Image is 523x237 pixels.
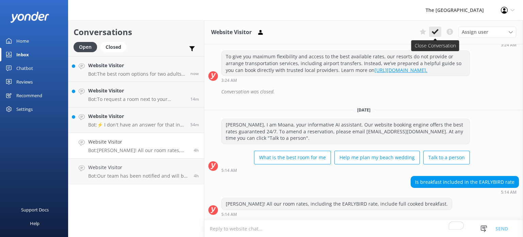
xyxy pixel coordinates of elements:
[68,159,204,184] a: Website VisitorBot:Our team has been notified and will be with you as soon as possible. Alternati...
[254,151,331,164] button: What is the best room for me
[16,34,29,48] div: Home
[423,151,470,164] button: Talk to a person
[16,61,33,75] div: Chatbot
[100,42,126,52] div: Closed
[221,86,519,98] div: Conversation was closed.
[88,62,185,69] h4: Website Visitor
[411,176,519,188] div: Is breakfast included in the EARLYBIRD rate
[88,173,189,179] p: Bot: Our team has been notified and will be with you as soon as possible. Alternatively, you can ...
[100,43,130,50] a: Closed
[68,107,204,133] a: Website VisitorBot:⚡ I don't have an answer for that in my knowledge base. Please try and rephras...
[334,151,420,164] button: Help me plan my beach wedding
[16,75,33,89] div: Reviews
[221,168,470,173] div: Sep 28 2025 11:14am (UTC -10:00) Pacific/Honolulu
[208,86,519,98] div: 2025-09-28T02:11:15.893
[68,82,204,107] a: Website VisitorBot:To request a room next to your family's, please email [EMAIL_ADDRESS][DOMAIN_N...
[221,78,470,83] div: Sep 27 2025 09:24am (UTC -10:00) Pacific/Honolulu
[190,96,199,102] span: Sep 28 2025 03:22pm (UTC -10:00) Pacific/Honolulu
[501,190,517,194] strong: 5:14 AM
[462,28,488,36] span: Assign user
[16,48,29,61] div: Inbox
[88,147,189,153] p: Bot: [PERSON_NAME]! All our room rates, including the EARLYBIRD rate, include full cooked breakfast.
[221,78,237,83] strong: 3:24 AM
[458,27,516,38] div: Assign User
[88,87,185,94] h4: Website Visitor
[16,102,33,116] div: Settings
[21,203,49,217] div: Support Docs
[88,122,185,128] p: Bot: ⚡ I don't have an answer for that in my knowledge base. Please try and rephrase your questio...
[501,43,517,47] strong: 3:24 AM
[74,26,199,39] h2: Conversations
[303,42,519,47] div: Sep 27 2025 09:24am (UTC -10:00) Pacific/Honolulu
[190,71,199,76] span: Sep 28 2025 03:36pm (UTC -10:00) Pacific/Honolulu
[88,138,189,146] h4: Website Visitor
[194,173,199,179] span: Sep 28 2025 10:48am (UTC -10:00) Pacific/Honolulu
[30,217,39,230] div: Help
[88,71,185,77] p: Bot: The best room options for two adults at [GEOGRAPHIC_DATA] include the [GEOGRAPHIC_DATA], Bea...
[375,67,427,73] a: [URL][DOMAIN_NAME].
[221,212,452,217] div: Sep 28 2025 11:14am (UTC -10:00) Pacific/Honolulu
[88,164,189,171] h4: Website Visitor
[353,107,375,113] span: [DATE]
[411,190,519,194] div: Sep 28 2025 11:14am (UTC -10:00) Pacific/Honolulu
[222,119,470,144] div: [PERSON_NAME], I am Moana, your informative AI assistant. Our website booking engine offers the b...
[10,12,49,23] img: yonder-white-logo.png
[221,212,237,217] strong: 5:14 AM
[74,43,100,50] a: Open
[204,220,523,237] textarea: To enrich screen reader interactions, please activate Accessibility in Grammarly extension settings
[16,89,42,102] div: Recommend
[68,133,204,159] a: Website VisitorBot:[PERSON_NAME]! All our room rates, including the EARLYBIRD rate, include full ...
[222,198,452,210] div: [PERSON_NAME]! All our room rates, including the EARLYBIRD rate, include full cooked breakfast.
[88,113,185,120] h4: Website Visitor
[194,147,199,153] span: Sep 28 2025 11:14am (UTC -10:00) Pacific/Honolulu
[190,122,199,128] span: Sep 28 2025 02:41pm (UTC -10:00) Pacific/Honolulu
[74,42,97,52] div: Open
[88,96,185,102] p: Bot: To request a room next to your family's, please email [EMAIL_ADDRESS][DOMAIN_NAME] with your...
[211,28,252,37] h3: Website Visitor
[221,168,237,173] strong: 5:14 AM
[222,51,470,76] div: To give you maximum flexibility and access to the best available rates, our resorts do not provid...
[68,56,204,82] a: Website VisitorBot:The best room options for two adults at [GEOGRAPHIC_DATA] include the [GEOGRAP...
